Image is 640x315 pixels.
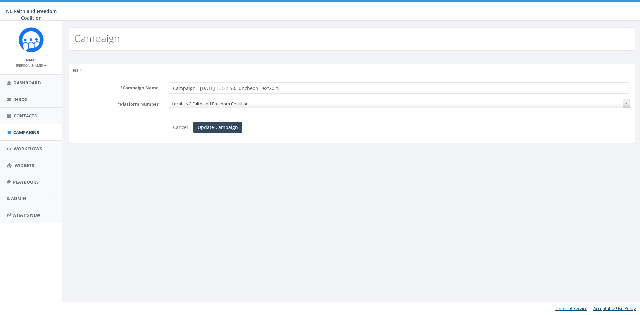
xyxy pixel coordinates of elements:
[555,305,587,311] a: Terms of Service
[14,146,42,152] span: Workflows
[593,305,636,311] a: Acceptable Use Policy
[74,33,120,44] h2: Campaign
[13,129,39,135] span: Campaigns
[169,99,630,108] span: Local - NC Faith and Freedom Coalition
[193,122,242,133] input: Update Campaign
[12,212,40,218] span: What's New
[169,82,630,94] input: Enter Campaign Name
[11,195,26,201] span: Admin
[69,64,635,77] div: Edit
[120,85,123,91] abbr: required
[19,27,44,52] img: Rally_Corp_Icon.png
[169,122,192,133] a: Cancel
[13,179,39,185] span: Playbooks
[16,62,46,68] a: [PERSON_NAME]
[69,99,164,107] label: Platform Number
[69,82,164,91] label: Campaign Name
[16,63,46,68] small: [PERSON_NAME]
[13,80,41,86] span: Dashboard
[13,96,28,102] span: Inbox
[26,58,36,62] small: Name
[118,101,120,107] abbr: required
[15,162,34,168] span: Widgets
[14,113,37,119] span: Contacts
[6,8,57,21] span: NC Faith and Freedom Coalition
